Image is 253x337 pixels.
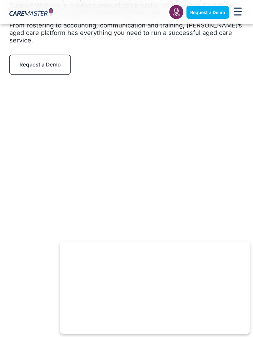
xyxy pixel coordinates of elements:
[9,22,242,44] span: From rostering to accounting, communication and training, [PERSON_NAME]’s aged care platform has ...
[190,10,225,15] span: Request a Demo
[19,61,61,68] span: Request a Demo
[9,7,53,17] img: CareMaster Logo
[186,6,229,19] a: Request a Demo
[60,242,250,334] iframe: Popup CTA
[232,6,244,19] div: Menu Toggle
[9,55,71,75] a: Request a Demo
